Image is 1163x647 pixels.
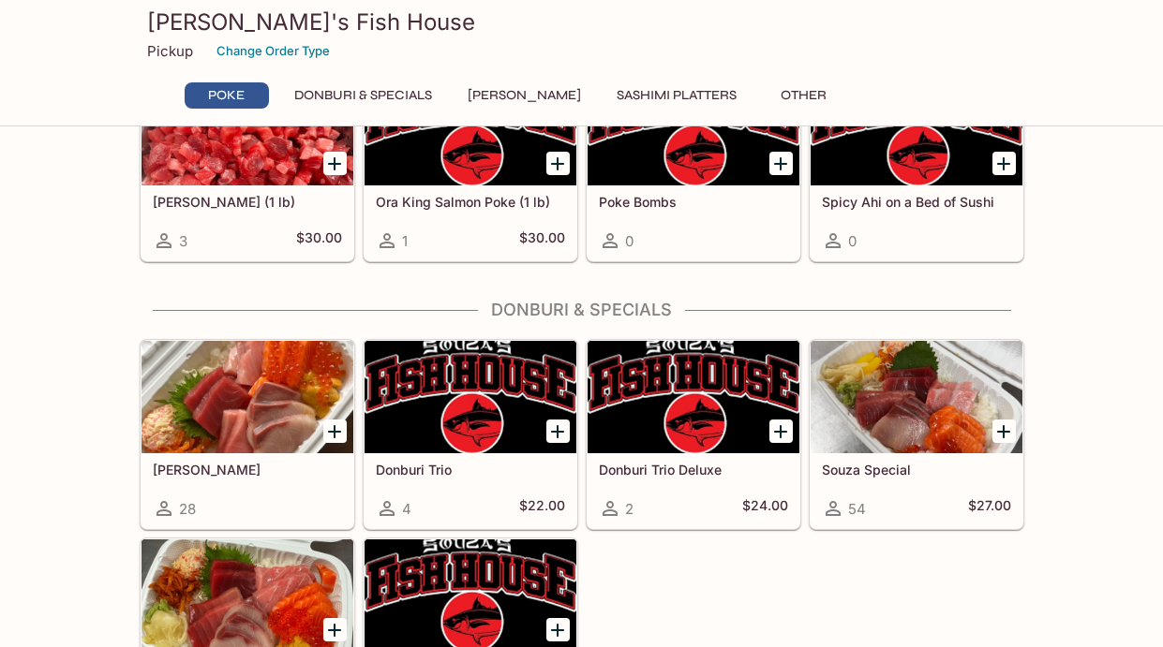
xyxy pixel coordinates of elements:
[364,72,577,261] a: Ora King Salmon Poke (1 lb)1$30.00
[810,340,1023,529] a: Souza Special54$27.00
[546,152,570,175] button: Add Ora King Salmon Poke (1 lb)
[457,82,591,109] button: [PERSON_NAME]
[376,194,565,210] h5: Ora King Salmon Poke (1 lb)
[625,232,634,250] span: 0
[153,194,342,210] h5: [PERSON_NAME] (1 lb)
[588,341,799,453] div: Donburi Trio Deluxe
[848,500,866,518] span: 54
[546,618,570,641] button: Add Poke Bowl or Poke Nachos
[519,497,565,520] h5: $22.00
[822,194,1011,210] h5: Spicy Ahi on a Bed of Sushi
[587,72,800,261] a: Poke Bombs0
[992,152,1016,175] button: Add Spicy Ahi on a Bed of Sushi
[992,419,1016,443] button: Add Souza Special
[848,232,857,250] span: 0
[742,497,788,520] h5: $24.00
[810,72,1023,261] a: Spicy Ahi on a Bed of Sushi0
[365,73,576,185] div: Ora King Salmon Poke (1 lb)
[402,232,408,250] span: 1
[323,419,347,443] button: Add Sashimi Donburis
[140,300,1024,320] h4: Donburi & Specials
[769,419,793,443] button: Add Donburi Trio Deluxe
[811,73,1022,185] div: Spicy Ahi on a Bed of Sushi
[365,341,576,453] div: Donburi Trio
[147,7,1017,37] h3: [PERSON_NAME]'s Fish House
[208,37,338,66] button: Change Order Type
[296,229,342,252] h5: $30.00
[185,82,269,109] button: Poke
[606,82,747,109] button: Sashimi Platters
[284,82,442,109] button: Donburi & Specials
[769,152,793,175] button: Add Poke Bombs
[153,462,342,478] h5: [PERSON_NAME]
[762,82,846,109] button: Other
[323,152,347,175] button: Add Ahi Poke (1 lb)
[323,618,347,641] button: Add Fish House Chirashi
[588,73,799,185] div: Poke Bombs
[179,232,187,250] span: 3
[141,340,354,529] a: [PERSON_NAME]28
[142,341,353,453] div: Sashimi Donburis
[625,500,634,518] span: 2
[179,500,196,518] span: 28
[822,462,1011,478] h5: Souza Special
[141,72,354,261] a: [PERSON_NAME] (1 lb)3$30.00
[546,419,570,443] button: Add Donburi Trio
[968,497,1011,520] h5: $27.00
[587,340,800,529] a: Donburi Trio Deluxe2$24.00
[402,500,411,518] span: 4
[364,340,577,529] a: Donburi Trio4$22.00
[599,194,788,210] h5: Poke Bombs
[147,42,193,60] p: Pickup
[599,462,788,478] h5: Donburi Trio Deluxe
[519,229,565,252] h5: $30.00
[811,341,1022,453] div: Souza Special
[376,462,565,478] h5: Donburi Trio
[142,73,353,185] div: Ahi Poke (1 lb)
